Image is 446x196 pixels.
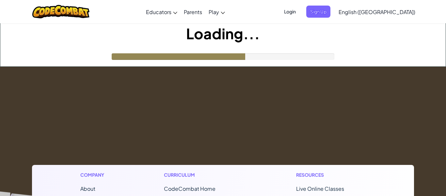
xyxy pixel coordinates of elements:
[80,171,111,178] h1: Company
[280,6,300,18] button: Login
[306,6,330,18] button: Sign Up
[32,5,89,18] img: CodeCombat logo
[205,3,228,21] a: Play
[80,185,95,192] a: About
[0,23,446,44] h1: Loading...
[209,9,219,15] span: Play
[296,171,366,178] h1: Resources
[143,3,181,21] a: Educators
[335,3,419,21] a: English ([GEOGRAPHIC_DATA])
[296,185,344,192] a: Live Online Classes
[181,3,205,21] a: Parents
[146,9,171,15] span: Educators
[164,171,243,178] h1: Curriculum
[164,185,215,192] span: CodeCombat Home
[339,9,415,15] span: English ([GEOGRAPHIC_DATA])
